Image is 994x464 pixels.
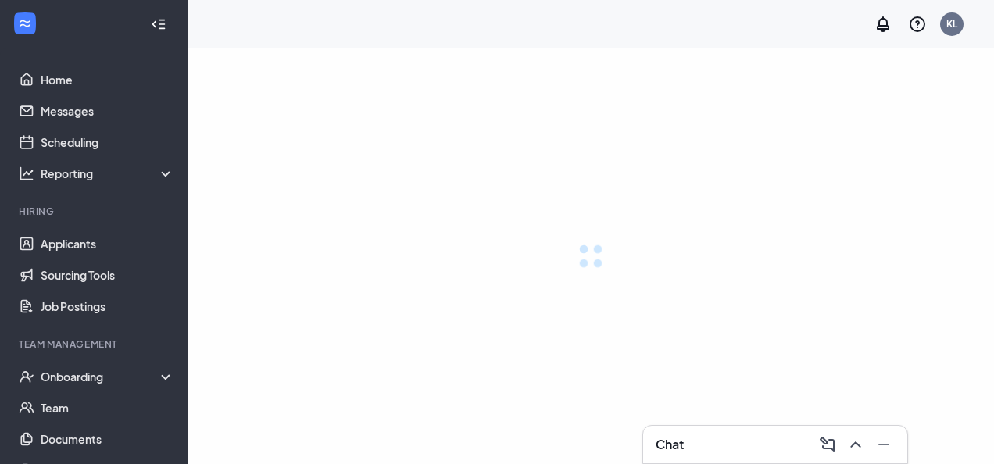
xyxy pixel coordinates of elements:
[151,16,166,32] svg: Collapse
[41,228,174,259] a: Applicants
[656,436,684,453] h3: Chat
[19,337,171,351] div: Team Management
[908,15,927,34] svg: QuestionInfo
[818,435,837,454] svg: ComposeMessage
[41,64,174,95] a: Home
[41,166,175,181] div: Reporting
[19,369,34,384] svg: UserCheck
[874,15,892,34] svg: Notifications
[813,432,838,457] button: ComposeMessage
[41,259,174,291] a: Sourcing Tools
[870,432,895,457] button: Minimize
[41,291,174,322] a: Job Postings
[41,369,175,384] div: Onboarding
[41,423,174,455] a: Documents
[17,16,33,31] svg: WorkstreamLogo
[842,432,867,457] button: ChevronUp
[946,17,957,30] div: KL
[846,435,865,454] svg: ChevronUp
[41,95,174,127] a: Messages
[41,392,174,423] a: Team
[41,127,174,158] a: Scheduling
[874,435,893,454] svg: Minimize
[19,205,171,218] div: Hiring
[19,166,34,181] svg: Analysis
